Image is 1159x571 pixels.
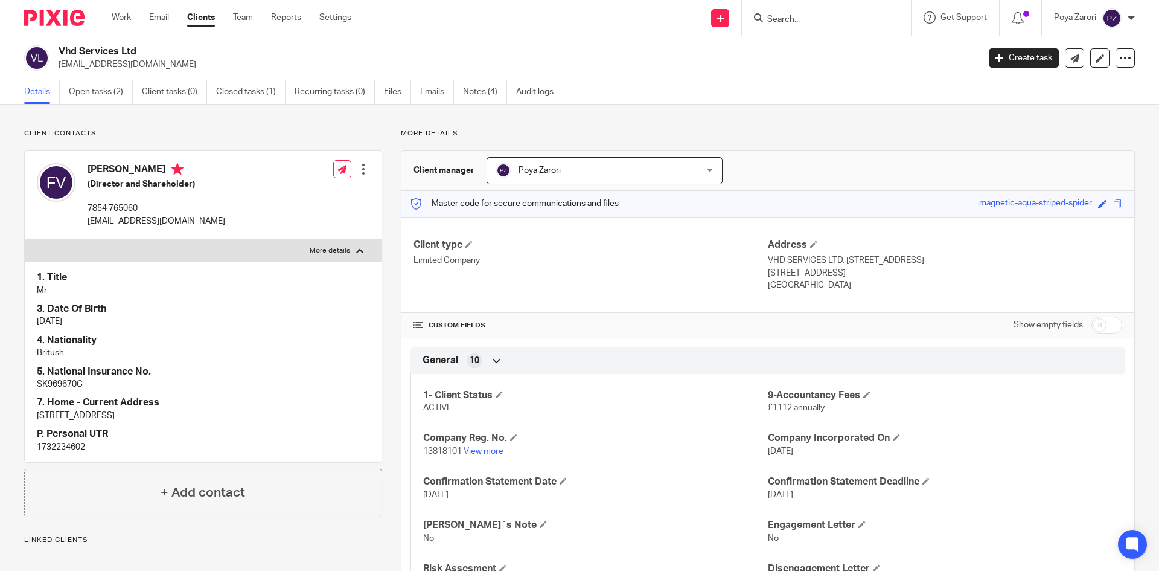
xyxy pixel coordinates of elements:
[37,315,369,327] p: [DATE]
[766,15,875,25] input: Search
[413,321,768,331] h4: CUSTOM FIELDS
[989,48,1059,68] a: Create task
[271,11,301,24] a: Reports
[423,354,458,367] span: General
[37,428,369,440] h4: P. Personal UTR
[768,239,1122,251] h4: Address
[423,432,768,445] h4: Company Reg. No.
[319,11,351,24] a: Settings
[423,476,768,488] h4: Confirmation Statement Date
[37,441,369,453] p: 1732234602
[463,80,507,104] a: Notes (4)
[295,80,375,104] a: Recurring tasks (0)
[37,378,369,390] p: SK969670C
[768,432,1113,445] h4: Company Incorporated On
[516,80,563,104] a: Audit logs
[519,166,561,175] span: Poya Zarori
[413,254,768,266] p: Limited Company
[423,404,452,412] span: ACTIVE
[216,80,286,104] a: Closed tasks (1)
[768,534,779,543] span: No
[142,80,207,104] a: Client tasks (0)
[88,163,225,178] h4: [PERSON_NAME]
[37,163,75,202] img: svg%3E
[233,11,253,24] a: Team
[464,447,503,456] a: View more
[24,10,85,26] img: Pixie
[24,45,49,71] img: svg%3E
[88,178,225,190] h5: (Director and Shareholder)
[37,366,369,378] h4: 5. National Insurance No.
[171,163,184,175] i: Primary
[59,45,788,58] h2: Vhd Services Ltd
[420,80,454,104] a: Emails
[149,11,169,24] a: Email
[59,59,971,71] p: [EMAIL_ADDRESS][DOMAIN_NAME]
[37,271,369,284] h4: 1. Title
[37,303,369,315] h4: 3. Date Of Birth
[413,239,768,251] h4: Client type
[37,396,369,409] h4: 7. Home - Current Address
[1054,11,1096,24] p: Poya Zarori
[940,13,987,22] span: Get Support
[1102,8,1122,28] img: svg%3E
[24,80,60,104] a: Details
[768,267,1122,279] p: [STREET_ADDRESS]
[37,347,369,359] p: Britush
[310,246,350,256] p: More details
[1014,319,1083,331] label: Show empty fields
[187,11,215,24] a: Clients
[69,80,133,104] a: Open tasks (2)
[401,129,1135,138] p: More details
[423,491,449,499] span: [DATE]
[37,410,369,422] p: [STREET_ADDRESS]
[24,535,382,545] p: Linked clients
[37,285,369,297] p: Mr
[112,11,131,24] a: Work
[423,519,768,532] h4: [PERSON_NAME]`s Note
[768,254,1122,266] p: VHD SERVICES LTD, [STREET_ADDRESS]
[384,80,411,104] a: Files
[768,491,793,499] span: [DATE]
[768,389,1113,402] h4: 9-Accountancy Fees
[768,404,825,412] span: £1112 annually
[768,476,1113,488] h4: Confirmation Statement Deadline
[496,163,511,178] img: svg%3E
[768,519,1113,532] h4: Engagement Letter
[423,534,434,543] span: No
[88,215,225,227] p: [EMAIL_ADDRESS][DOMAIN_NAME]
[88,202,225,215] p: 7854 765060
[423,389,768,402] h4: 1- Client Status
[410,198,619,210] p: Master code for secure communications and files
[37,334,369,347] h4: 4. Nationality
[768,279,1122,291] p: [GEOGRAPHIC_DATA]
[161,483,245,502] h4: + Add contact
[470,355,479,367] span: 10
[768,447,793,456] span: [DATE]
[979,197,1092,211] div: magnetic-aqua-striped-spider
[413,164,474,176] h3: Client manager
[24,129,382,138] p: Client contacts
[423,447,462,456] span: 13818101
